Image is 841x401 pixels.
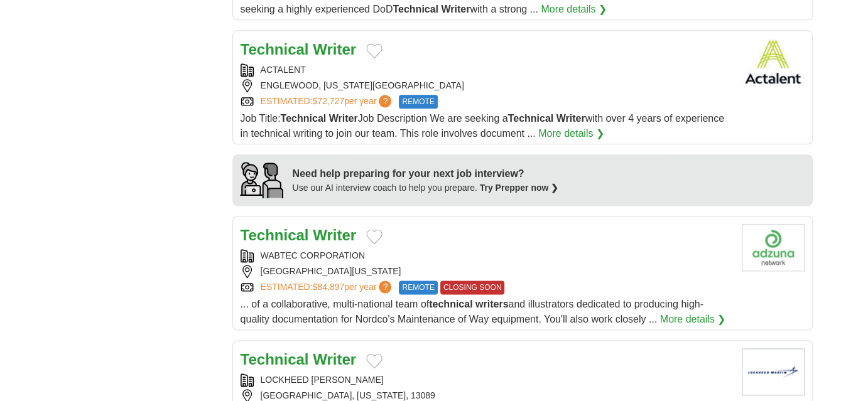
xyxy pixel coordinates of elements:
[312,96,344,106] span: $72,727
[241,249,732,262] div: WABTEC CORPORATION
[293,181,559,195] div: Use our AI interview coach to help you prepare.
[261,65,306,75] a: ACTALENT
[538,126,604,141] a: More details ❯
[393,4,438,14] strong: Technical
[313,227,356,243] strong: Writer
[241,227,357,243] a: Technical Writer
[480,183,559,193] a: Try Prepper now ❯
[541,2,607,17] a: More details ❯
[241,351,309,368] strong: Technical
[313,351,356,368] strong: Writer
[742,38,805,85] img: Actalent logo
[241,227,309,243] strong: Technical
[241,41,309,58] strong: Technical
[441,4,470,14] strong: Writer
[660,312,726,327] a: More details ❯
[241,351,357,368] a: Technical Writer
[261,95,394,109] a: ESTIMATED:$72,727per year?
[241,265,732,278] div: [GEOGRAPHIC_DATA][US_STATE]
[241,41,357,58] a: Technical Writer
[313,41,356,58] strong: Writer
[329,113,358,124] strong: Writer
[399,95,437,109] span: REMOTE
[440,281,505,294] span: CLOSING SOON
[366,229,383,244] button: Add to favorite jobs
[261,375,384,385] a: LOCKHEED [PERSON_NAME]
[241,299,703,324] span: ... of a collaborative, multi-national team of and illustrators dedicated to producing high-quali...
[261,281,394,294] a: ESTIMATED:$84,897per year?
[742,348,805,395] img: Lockheed Martin logo
[241,79,732,92] div: ENGLEWOOD, [US_STATE][GEOGRAPHIC_DATA]
[366,353,383,368] button: Add to favorite jobs
[429,299,472,309] strong: technical
[281,113,327,124] strong: Technical
[475,299,508,309] strong: writers
[366,43,383,58] button: Add to favorite jobs
[241,113,724,139] span: Job Title: Job Description We are seeking a with over 4 years of experience in technical writing ...
[312,282,344,292] span: $84,897
[379,281,391,293] span: ?
[556,113,585,124] strong: Writer
[399,281,437,294] span: REMOTE
[379,95,391,107] span: ?
[507,113,553,124] strong: Technical
[742,224,805,271] img: Company logo
[293,166,559,181] div: Need help preparing for your next job interview?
